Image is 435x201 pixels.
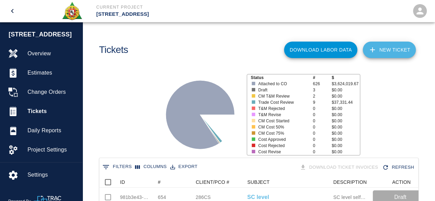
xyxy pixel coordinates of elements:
p: 0 [313,124,332,130]
div: CLIENT/PCO # [196,177,229,188]
p: $0.00 [331,112,360,118]
div: 981b3e43-95fb-4e1d-be2b-34855a459dde [120,194,151,201]
p: 9 [313,99,332,105]
div: CLIENT/PCO # [192,177,244,188]
p: $0.00 [331,143,360,149]
div: # [158,177,161,188]
p: T&M Revise [258,112,307,118]
h1: Tickets [99,44,128,56]
p: 0 [313,118,332,124]
div: SUBJECT [247,177,270,188]
span: Change Orders [28,88,77,96]
p: 0 [313,143,332,149]
div: SUBJECT [244,177,330,188]
p: CM T&M Review [258,93,307,99]
span: Tickets [28,107,77,115]
p: Cost Rejected [258,143,307,149]
p: 626 [313,81,332,87]
button: open drawer [4,3,21,19]
div: 654 [158,194,166,201]
button: Download Labor Data [284,42,357,58]
img: Roger & Sons Concrete [62,1,83,21]
div: 286CS [196,194,211,201]
iframe: Chat Widget [401,168,435,201]
span: Project Settings [28,146,77,154]
span: Daily Reports [28,126,77,135]
span: Settings [28,171,77,179]
p: 0 [313,149,332,155]
p: CM Cost 75% [258,130,307,136]
p: Cost Approved [258,136,307,143]
button: Select columns [133,161,168,172]
p: 2 [313,93,332,99]
p: Current Project [96,4,255,10]
div: ID [117,177,154,188]
div: DESCRIPTION [330,177,369,188]
p: 3 [313,87,332,93]
p: $0.00 [331,87,360,93]
p: Status [251,75,313,81]
p: $0.00 [331,149,360,155]
p: $0.00 [331,136,360,143]
div: ACTION [392,177,411,188]
p: $0.00 [331,124,360,130]
div: # [154,177,192,188]
span: [STREET_ADDRESS] [9,30,79,39]
p: Draft [258,87,307,93]
div: ID [120,177,125,188]
div: DESCRIPTION [333,177,367,188]
p: $37,331.44 [331,99,360,105]
p: CM Cost 50% [258,124,307,130]
a: NEW TICKET [363,42,416,58]
p: 0 [313,136,332,143]
p: $ [331,75,360,81]
p: Cost Revise [258,149,307,155]
p: CM Cost Started [258,118,307,124]
p: $0.00 [331,118,360,124]
div: Refresh the list [381,161,417,174]
p: [STREET_ADDRESS] [96,10,255,18]
p: 0 [313,130,332,136]
button: Refresh [381,161,417,174]
p: $0.00 [331,130,360,136]
button: Export [168,161,199,172]
p: $0.00 [331,93,360,99]
p: 0 [313,105,332,112]
p: # [313,75,332,81]
span: Overview [28,49,77,58]
span: Estimates [28,69,77,77]
p: $3,624,019.67 [331,81,360,87]
p: 0 [313,112,332,118]
div: Tickets download in groups of 15 [298,161,381,174]
div: SC level self leveling the floor [333,194,366,201]
div: ACTION [369,177,431,188]
button: Show filters [101,161,133,172]
p: $0.00 [331,105,360,112]
p: Trade Cost Review [258,99,307,105]
p: T&M Rejected [258,105,307,112]
p: Attached to CO [258,81,307,87]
